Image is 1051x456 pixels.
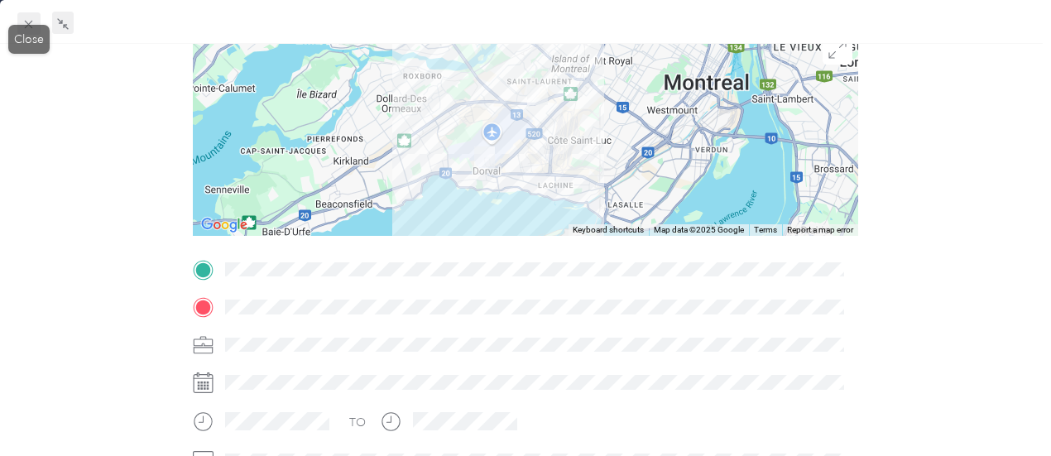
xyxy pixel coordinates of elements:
[349,414,366,431] div: TO
[8,25,50,54] div: Close
[197,214,252,236] a: Open this area in Google Maps (opens a new window)
[958,363,1051,456] iframe: Everlance-gr Chat Button Frame
[654,225,744,234] span: Map data ©2025 Google
[754,225,777,234] a: Terms (opens in new tab)
[787,225,853,234] a: Report a map error
[573,224,644,236] button: Keyboard shortcuts
[197,214,252,236] img: Google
